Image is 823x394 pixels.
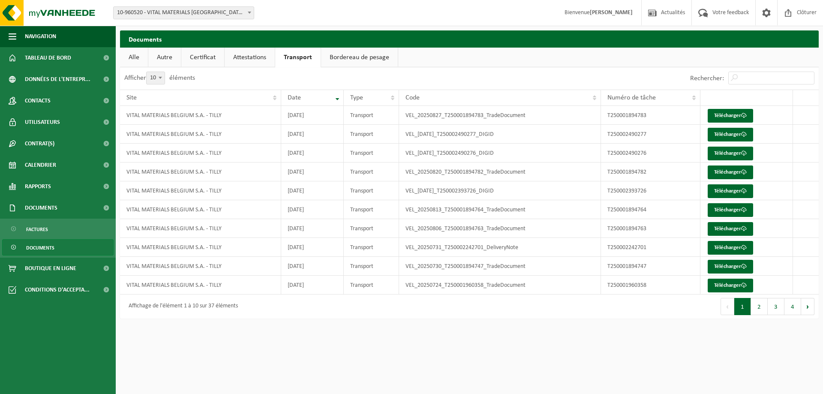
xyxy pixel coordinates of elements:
[708,109,753,123] a: Télécharger
[601,144,700,162] td: T250002490276
[147,72,165,84] span: 10
[690,75,724,82] label: Rechercher:
[26,240,54,256] span: Documents
[784,298,801,315] button: 4
[275,48,321,67] a: Transport
[25,279,90,301] span: Conditions d'accepta...
[25,197,57,219] span: Documents
[601,125,700,144] td: T250002490277
[344,144,399,162] td: Transport
[601,238,700,257] td: T250002242701
[25,47,71,69] span: Tableau de bord
[146,72,165,84] span: 10
[124,75,195,81] label: Afficher éléments
[399,125,601,144] td: VEL_[DATE]_T250002490277_DIGID
[350,94,363,101] span: Type
[399,238,601,257] td: VEL_20250731_T250002242701_DeliveryNote
[181,48,224,67] a: Certificat
[399,276,601,295] td: VEL_20250724_T250001960358_TradeDocument
[281,219,343,238] td: [DATE]
[25,69,90,90] span: Données de l'entrepr...
[120,219,281,238] td: VITAL MATERIALS BELGIUM S.A. - TILLY
[801,298,814,315] button: Next
[120,257,281,276] td: VITAL MATERIALS BELGIUM S.A. - TILLY
[120,48,148,67] a: Alle
[281,276,343,295] td: [DATE]
[601,257,700,276] td: T250001894747
[120,106,281,125] td: VITAL MATERIALS BELGIUM S.A. - TILLY
[734,298,751,315] button: 1
[321,48,398,67] a: Bordereau de pesage
[120,162,281,181] td: VITAL MATERIALS BELGIUM S.A. - TILLY
[399,200,601,219] td: VEL_20250813_T250001894764_TradeDocument
[281,144,343,162] td: [DATE]
[344,238,399,257] td: Transport
[288,94,301,101] span: Date
[114,7,254,19] span: 10-960520 - VITAL MATERIALS BELGIUM S.A. - TILLY
[590,9,633,16] strong: [PERSON_NAME]
[601,162,700,181] td: T250001894782
[607,94,656,101] span: Numéro de tâche
[721,298,734,315] button: Previous
[120,144,281,162] td: VITAL MATERIALS BELGIUM S.A. - TILLY
[399,106,601,125] td: VEL_20250827_T250001894783_TradeDocument
[344,162,399,181] td: Transport
[344,200,399,219] td: Transport
[768,298,784,315] button: 3
[26,221,48,238] span: Factures
[344,276,399,295] td: Transport
[25,176,51,197] span: Rapports
[25,90,51,111] span: Contacts
[399,144,601,162] td: VEL_[DATE]_T250002490276_DIGID
[344,257,399,276] td: Transport
[344,181,399,200] td: Transport
[25,133,54,154] span: Contrat(s)
[708,147,753,160] a: Télécharger
[399,219,601,238] td: VEL_20250806_T250001894763_TradeDocument
[281,200,343,219] td: [DATE]
[2,221,114,237] a: Factures
[601,200,700,219] td: T250001894764
[399,162,601,181] td: VEL_20250820_T250001894782_TradeDocument
[120,125,281,144] td: VITAL MATERIALS BELGIUM S.A. - TILLY
[601,106,700,125] td: T250001894783
[25,258,76,279] span: Boutique en ligne
[708,241,753,255] a: Télécharger
[2,239,114,256] a: Documents
[25,154,56,176] span: Calendrier
[120,238,281,257] td: VITAL MATERIALS BELGIUM S.A. - TILLY
[113,6,254,19] span: 10-960520 - VITAL MATERIALS BELGIUM S.A. - TILLY
[405,94,420,101] span: Code
[120,181,281,200] td: VITAL MATERIALS BELGIUM S.A. - TILLY
[708,184,753,198] a: Télécharger
[399,181,601,200] td: VEL_[DATE]_T250002393726_DIGID
[708,222,753,236] a: Télécharger
[751,298,768,315] button: 2
[225,48,275,67] a: Attestations
[281,238,343,257] td: [DATE]
[281,125,343,144] td: [DATE]
[281,257,343,276] td: [DATE]
[601,219,700,238] td: T250001894763
[399,257,601,276] td: VEL_20250730_T250001894747_TradeDocument
[281,162,343,181] td: [DATE]
[601,181,700,200] td: T250002393726
[708,279,753,292] a: Télécharger
[601,276,700,295] td: T250001960358
[708,203,753,217] a: Télécharger
[708,165,753,179] a: Télécharger
[126,94,137,101] span: Site
[344,219,399,238] td: Transport
[120,276,281,295] td: VITAL MATERIALS BELGIUM S.A. - TILLY
[708,260,753,274] a: Télécharger
[25,111,60,133] span: Utilisateurs
[25,26,56,47] span: Navigation
[281,106,343,125] td: [DATE]
[281,181,343,200] td: [DATE]
[148,48,181,67] a: Autre
[344,106,399,125] td: Transport
[344,125,399,144] td: Transport
[120,30,819,47] h2: Documents
[120,200,281,219] td: VITAL MATERIALS BELGIUM S.A. - TILLY
[124,299,238,314] div: Affichage de l'élément 1 à 10 sur 37 éléments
